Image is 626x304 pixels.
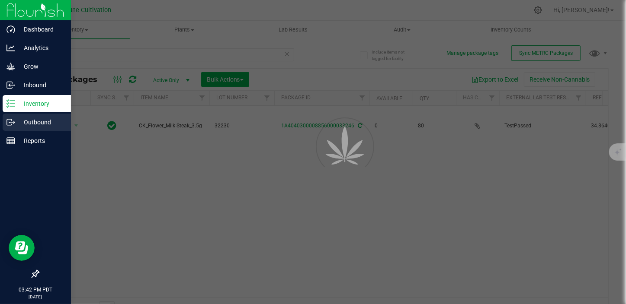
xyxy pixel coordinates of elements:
[6,25,15,34] inline-svg: Dashboard
[6,118,15,127] inline-svg: Outbound
[4,294,67,300] p: [DATE]
[15,61,67,72] p: Grow
[6,44,15,52] inline-svg: Analytics
[6,136,15,145] inline-svg: Reports
[15,80,67,90] p: Inbound
[15,24,67,35] p: Dashboard
[15,98,67,109] p: Inventory
[15,136,67,146] p: Reports
[6,81,15,89] inline-svg: Inbound
[15,117,67,127] p: Outbound
[4,286,67,294] p: 03:42 PM PDT
[6,62,15,71] inline-svg: Grow
[15,43,67,53] p: Analytics
[9,235,35,261] iframe: Resource center
[6,99,15,108] inline-svg: Inventory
